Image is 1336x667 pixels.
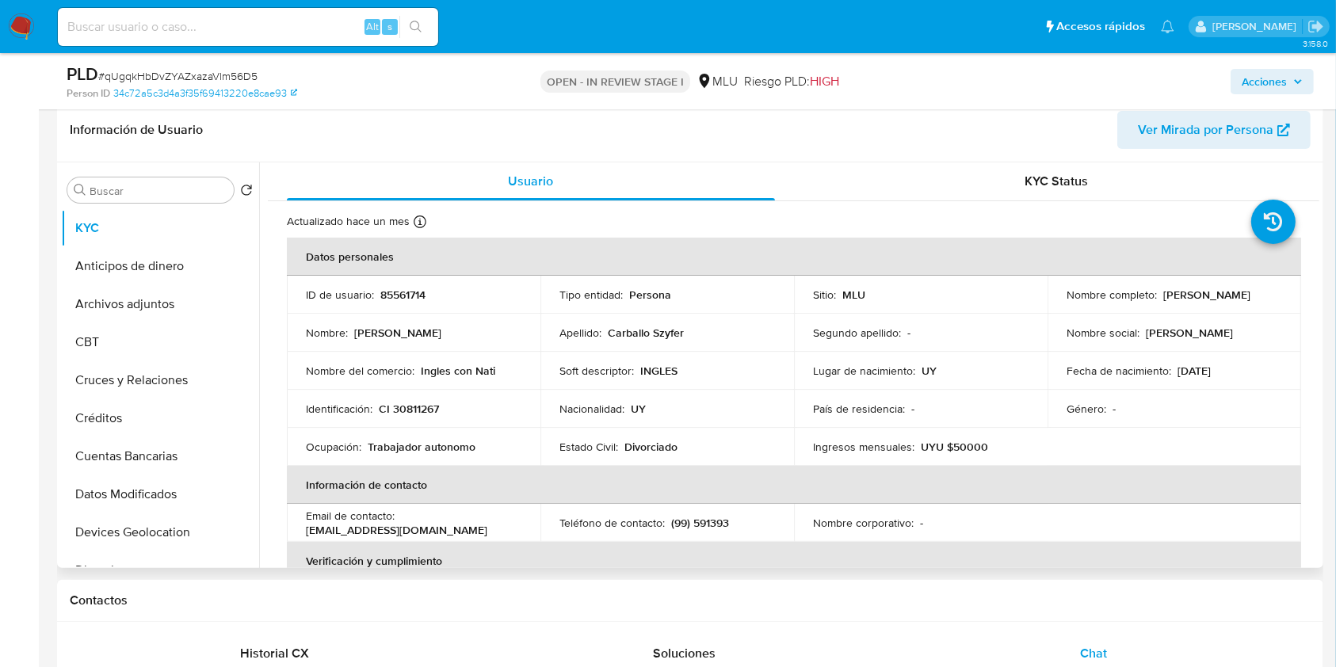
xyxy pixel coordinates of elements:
[1178,364,1211,378] p: [DATE]
[813,288,836,302] p: Sitio :
[559,288,623,302] p: Tipo entidad :
[922,364,937,378] p: UY
[559,364,634,378] p: Soft descriptor :
[559,402,624,416] p: Nacionalidad :
[1067,402,1106,416] p: Género :
[287,238,1301,276] th: Datos personales
[380,288,426,302] p: 85561714
[1080,644,1107,662] span: Chat
[74,184,86,196] button: Buscar
[287,466,1301,504] th: Información de contacto
[1113,402,1116,416] p: -
[1138,111,1273,149] span: Ver Mirada por Persona
[813,402,905,416] p: País de residencia :
[306,364,414,378] p: Nombre del comercio :
[306,402,372,416] p: Identificación :
[842,288,865,302] p: MLU
[98,68,258,84] span: # qUgqkHbDvZYAZxazaVlm56D5
[540,71,690,93] p: OPEN - IN REVIEW STAGE I
[61,361,259,399] button: Cruces y Relaciones
[70,593,1311,608] h1: Contactos
[1025,172,1088,190] span: KYC Status
[61,399,259,437] button: Créditos
[697,73,738,90] div: MLU
[907,326,910,340] p: -
[354,326,441,340] p: [PERSON_NAME]
[368,440,475,454] p: Trabajador autonomo
[813,516,914,530] p: Nombre corporativo :
[813,440,914,454] p: Ingresos mensuales :
[70,122,203,138] h1: Información de Usuario
[58,17,438,37] input: Buscar usuario o caso...
[653,644,716,662] span: Soluciones
[306,326,348,340] p: Nombre :
[1231,69,1314,94] button: Acciones
[379,402,439,416] p: CI 30811267
[61,323,259,361] button: CBT
[113,86,297,101] a: 34c72a5c3d4a3f35f69413220e8cae93
[1067,326,1139,340] p: Nombre social :
[366,19,379,34] span: Alt
[1212,19,1302,34] p: ximena.felix@mercadolibre.com
[508,172,553,190] span: Usuario
[920,516,923,530] p: -
[240,644,309,662] span: Historial CX
[1067,288,1157,302] p: Nombre completo :
[90,184,227,198] input: Buscar
[631,402,646,416] p: UY
[1056,18,1145,35] span: Accesos rápidos
[61,551,259,589] button: Direcciones
[61,285,259,323] button: Archivos adjuntos
[671,516,729,530] p: (99) 591393
[61,247,259,285] button: Anticipos de dinero
[306,509,395,523] p: Email de contacto :
[387,19,392,34] span: s
[421,364,495,378] p: Ingles con Nati
[624,440,678,454] p: Divorciado
[813,364,915,378] p: Lugar de nacimiento :
[921,440,988,454] p: UYU $50000
[1303,37,1328,50] span: 3.158.0
[1242,69,1287,94] span: Acciones
[287,542,1301,580] th: Verificación y cumplimiento
[61,513,259,551] button: Devices Geolocation
[1067,364,1171,378] p: Fecha de nacimiento :
[306,523,487,537] p: [EMAIL_ADDRESS][DOMAIN_NAME]
[67,86,110,101] b: Person ID
[67,61,98,86] b: PLD
[559,440,618,454] p: Estado Civil :
[287,214,410,229] p: Actualizado hace un mes
[1307,18,1324,35] a: Salir
[629,288,671,302] p: Persona
[306,288,374,302] p: ID de usuario :
[911,402,914,416] p: -
[61,475,259,513] button: Datos Modificados
[640,364,678,378] p: INGLES
[240,184,253,201] button: Volver al orden por defecto
[1163,288,1250,302] p: [PERSON_NAME]
[813,326,901,340] p: Segundo apellido :
[1117,111,1311,149] button: Ver Mirada por Persona
[306,440,361,454] p: Ocupación :
[744,73,839,90] span: Riesgo PLD:
[608,326,684,340] p: Carballo Szyfer
[61,437,259,475] button: Cuentas Bancarias
[559,326,601,340] p: Apellido :
[1161,20,1174,33] a: Notificaciones
[399,16,432,38] button: search-icon
[559,516,665,530] p: Teléfono de contacto :
[1146,326,1233,340] p: [PERSON_NAME]
[810,72,839,90] span: HIGH
[61,209,259,247] button: KYC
